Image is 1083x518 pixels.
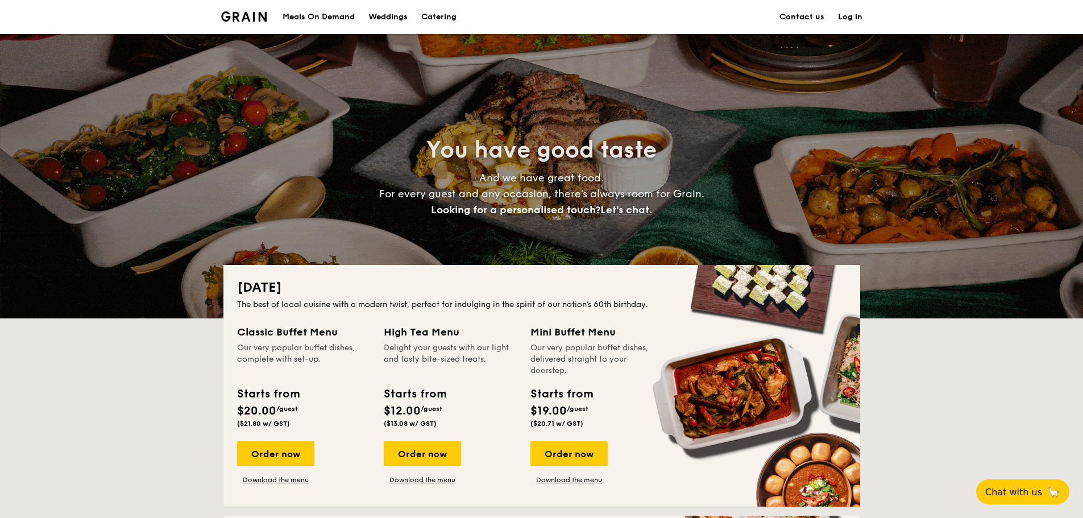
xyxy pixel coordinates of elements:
[237,299,847,310] div: The best of local cuisine with a modern twist, perfect for indulging in the spirit of our nation’...
[237,342,370,376] div: Our very popular buffet dishes, complete with set-up.
[384,441,461,466] div: Order now
[237,386,299,403] div: Starts from
[567,405,588,413] span: /guest
[530,475,608,484] a: Download the menu
[384,342,517,376] div: Delight your guests with our light and tasty bite-sized treats.
[237,404,276,418] span: $20.00
[530,420,583,428] span: ($20.71 w/ GST)
[384,386,446,403] div: Starts from
[221,11,267,22] a: Logotype
[976,479,1069,504] button: Chat with us🦙
[421,405,442,413] span: /guest
[237,324,370,340] div: Classic Buffet Menu
[384,324,517,340] div: High Tea Menu
[384,420,437,428] span: ($13.08 w/ GST)
[237,279,847,297] h2: [DATE]
[530,386,592,403] div: Starts from
[384,404,421,418] span: $12.00
[384,475,461,484] a: Download the menu
[221,11,267,22] img: Grain
[1047,486,1060,499] span: 🦙
[237,441,314,466] div: Order now
[985,487,1042,498] span: Chat with us
[600,204,652,216] span: Let's chat.
[237,475,314,484] a: Download the menu
[276,405,298,413] span: /guest
[530,441,608,466] div: Order now
[530,404,567,418] span: $19.00
[530,342,663,376] div: Our very popular buffet dishes, delivered straight to your doorstep.
[237,420,290,428] span: ($21.80 w/ GST)
[530,324,663,340] div: Mini Buffet Menu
